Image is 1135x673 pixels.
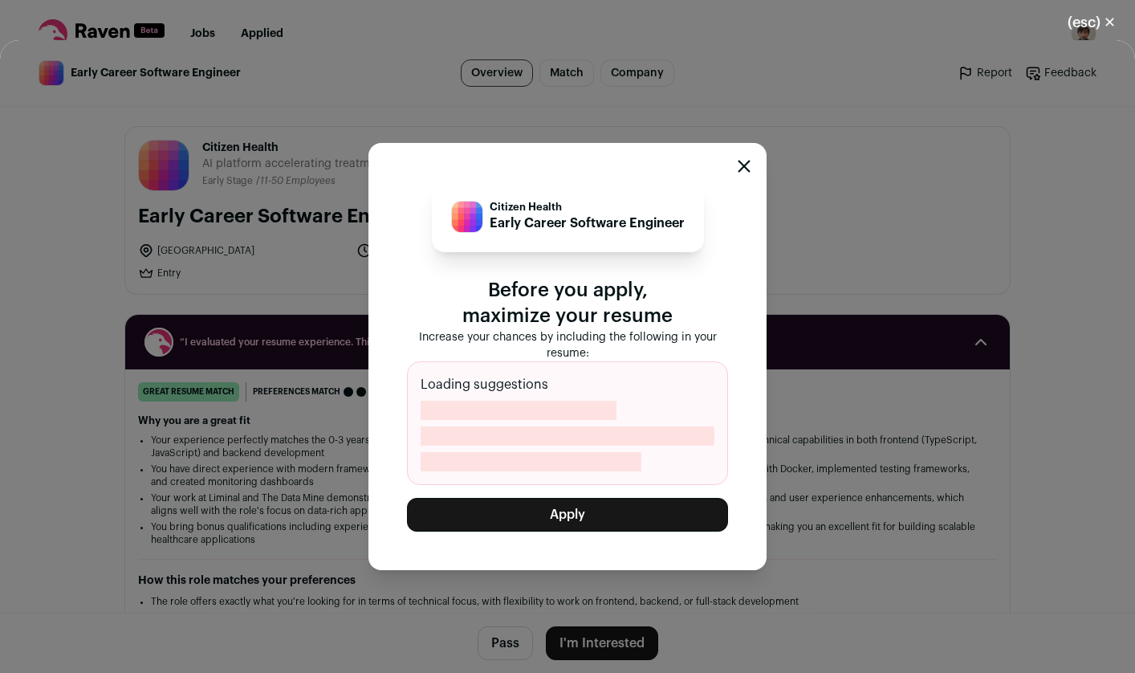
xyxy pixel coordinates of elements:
img: fcd440466ca18e04cdb84762d0c17cb20d94314878f87e309c5c78a6c5666610.jpg [452,202,482,232]
p: Early Career Software Engineer [490,214,685,233]
button: Close modal [1048,5,1135,40]
p: Before you apply, maximize your resume [407,278,728,329]
p: Increase your chances by including the following in your resume: [407,329,728,361]
button: Close modal [738,160,751,173]
p: Citizen Health [490,201,685,214]
button: Apply [407,498,728,532]
div: Loading suggestions [407,361,728,485]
